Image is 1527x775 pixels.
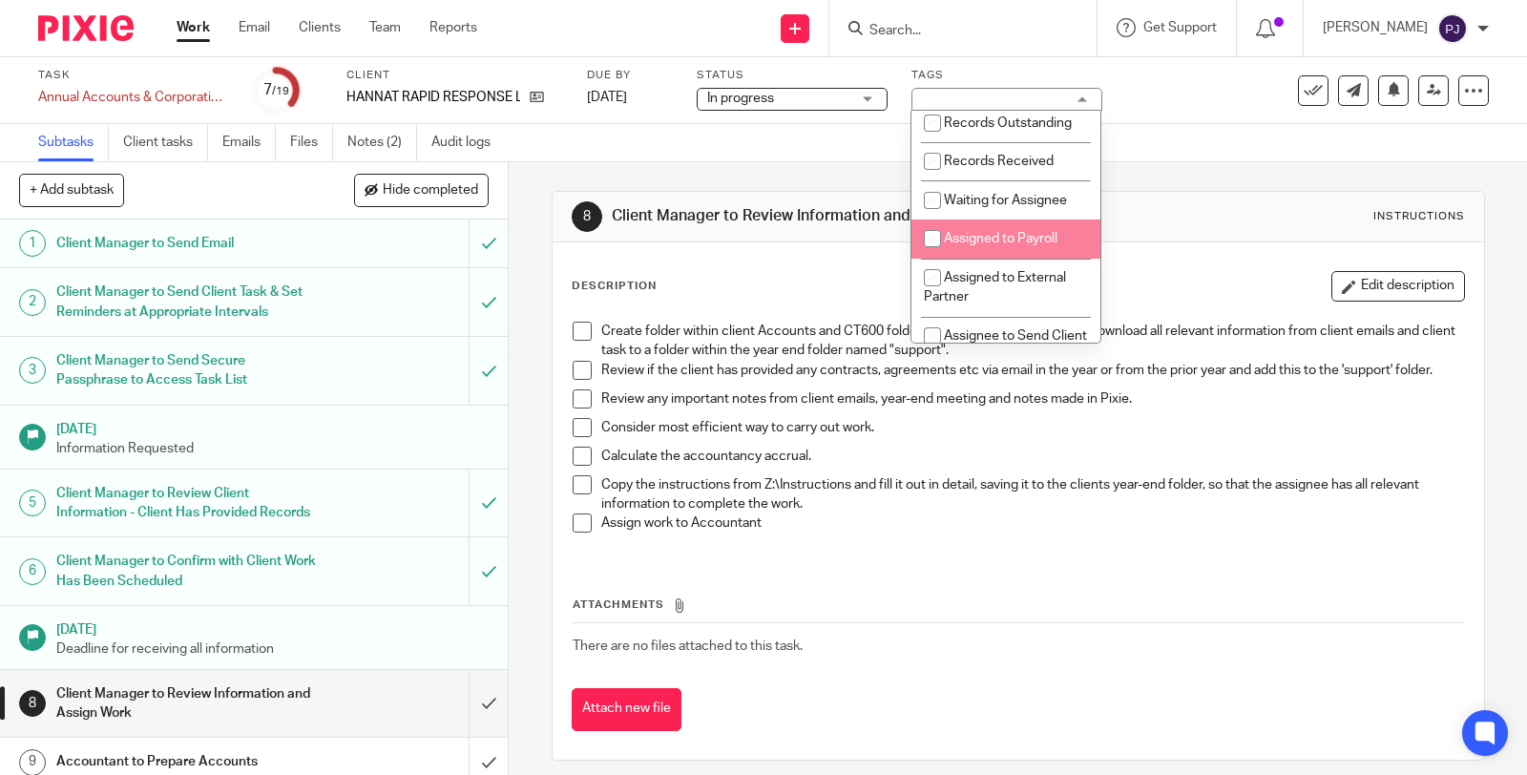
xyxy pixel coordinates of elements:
a: Clients [299,18,341,37]
div: 6 [19,558,46,585]
p: Assign work to Accountant [601,513,1464,533]
p: Copy the instructions from Z:\Instructions and fill it out in detail, saving it to the clients ye... [601,475,1464,514]
h1: Client Manager to Send Email [56,229,319,258]
h1: Client Manager to Confirm with Client Work Has Been Scheduled [56,547,319,596]
span: In progress [707,92,774,105]
a: Team [369,18,401,37]
span: Assigned to Payroll [944,232,1057,245]
span: Records Outstanding [944,116,1072,130]
button: Edit description [1331,271,1465,302]
p: Calculate the accountancy accrual. [601,447,1464,466]
a: Audit logs [431,124,505,161]
p: [PERSON_NAME] [1323,18,1428,37]
label: Client [346,68,563,83]
div: Annual Accounts &amp; Corporation Tax Return - January 31, 2025 [38,88,229,107]
span: Assigned to External Partner [924,271,1066,304]
span: There are no files attached to this task. [573,639,803,653]
h1: Client Manager to Review Client Information - Client Has Provided Records [56,479,319,528]
button: + Add subtask [19,174,124,206]
p: Review if the client has provided any contracts, agreements etc via email in the year or from the... [601,361,1464,380]
button: Hide completed [354,174,489,206]
a: Files [290,124,333,161]
span: Waiting for Assignee [944,194,1067,207]
div: 8 [19,690,46,717]
input: Search [868,23,1039,40]
label: Task [38,68,229,83]
p: Information Requested [56,439,490,458]
p: Create folder within client Accounts and CT600 folder named "DD-MM-YYYY" and download all relevan... [601,322,1464,361]
div: 3 [19,357,46,384]
span: [DATE] [587,91,627,104]
h1: Client Manager to Send Client Task & Set Reminders at Appropriate Intervals [56,278,319,326]
p: Description [572,279,657,294]
h1: [DATE] [56,415,490,439]
h1: [DATE] [56,616,490,639]
p: Review any important notes from client emails, year-end meeting and notes made in Pixie. [601,389,1464,408]
h1: Client Manager to Review Information and Assign Work [612,206,1058,226]
div: 5 [19,490,46,516]
span: Hide completed [383,183,478,199]
label: Tags [911,68,1102,83]
label: Status [697,68,888,83]
div: Annual Accounts & Corporation Tax Return - [DATE] [38,88,229,107]
a: Notes (2) [347,124,417,161]
a: Reports [429,18,477,37]
button: Attach new file [572,688,681,731]
small: /19 [272,86,289,96]
p: HANNAT RAPID RESPONSE LTD [346,88,520,107]
div: Instructions [1373,209,1465,224]
img: Pixie [38,15,134,41]
a: Emails [222,124,276,161]
a: Client tasks [123,124,208,161]
div: 1 [19,230,46,257]
a: Work [177,18,210,37]
p: Consider most efficient way to carry out work. [601,418,1464,437]
span: Records Received [944,155,1054,168]
img: svg%3E [1437,13,1468,44]
h1: Client Manager to Send Secure Passphrase to Access Task List [56,346,319,395]
span: Get Support [1143,21,1217,34]
a: Subtasks [38,124,109,161]
div: 8 [572,201,602,232]
p: Deadline for receiving all information [56,639,490,659]
span: Assignee to Send Client Queries [924,329,1087,363]
div: 2 [19,289,46,316]
div: 7 [263,79,289,101]
label: Due by [587,68,673,83]
a: Email [239,18,270,37]
span: Attachments [573,599,664,610]
h1: Client Manager to Review Information and Assign Work [56,680,319,728]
